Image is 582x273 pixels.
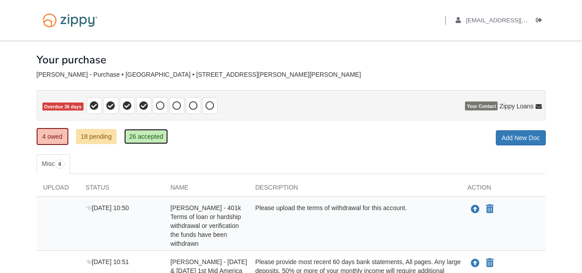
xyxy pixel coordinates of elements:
img: Logo [37,9,103,32]
span: [PERSON_NAME] - 401k Terms of loan or hardship withdrawal or verification the funds have been wit... [171,204,241,247]
a: Misc [37,154,70,174]
div: Please upload the terms of withdrawal for this account. [249,203,461,248]
div: Status [79,183,164,196]
a: 26 accepted [124,129,168,144]
button: Declare Andrea Reinhart - June & July 2025 1st Mid America CU statements - Transaction history fr... [485,258,494,269]
div: Upload [37,183,79,196]
div: Name [164,183,249,196]
span: [DATE] 10:51 [86,258,129,265]
a: edit profile [456,17,569,26]
span: [DATE] 10:50 [86,204,129,211]
a: Log out [536,17,546,26]
span: Your Contact [465,102,498,111]
div: Action [461,183,546,196]
span: Overdue 36 days [42,103,84,111]
a: 18 pending [76,129,117,144]
h1: Your purchase [37,54,106,66]
button: Upload Andrea Reinhart - 401k Terms of loan or hardship withdrawal or verification the funds have... [470,203,481,215]
a: 4 owed [37,128,68,145]
a: Add New Doc [496,130,546,145]
div: [PERSON_NAME] - Purchase • [GEOGRAPHIC_DATA] • [STREET_ADDRESS][PERSON_NAME][PERSON_NAME] [37,71,546,79]
button: Upload Andrea Reinhart - June & July 2025 1st Mid America CU statements - Transaction history fro... [470,257,481,269]
span: 4 [54,160,65,169]
div: Description [249,183,461,196]
button: Declare Andrea Reinhart - 401k Terms of loan or hardship withdrawal or verification the funds hav... [485,204,494,215]
span: Zippy Loans [499,102,533,111]
span: andcook84@outlook.com [466,17,568,24]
